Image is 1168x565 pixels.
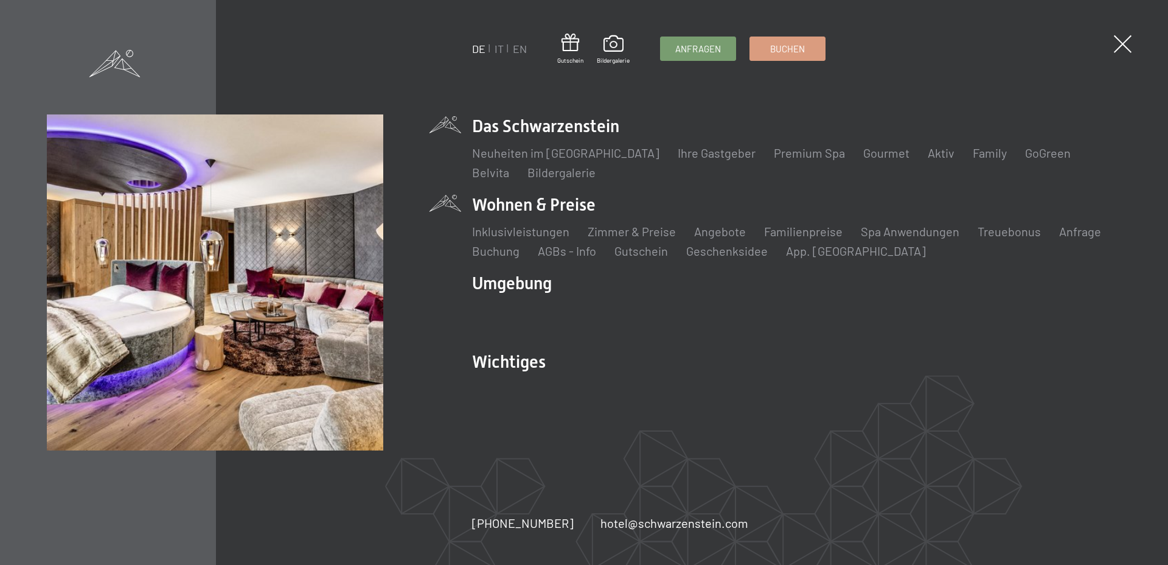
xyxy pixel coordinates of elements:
a: hotel@schwarzenstein.com [600,514,748,532]
a: Anfrage [1059,224,1101,239]
a: Treuebonus [978,224,1041,239]
a: Aktiv [928,146,954,160]
a: GoGreen [1025,146,1071,160]
span: Gutschein [557,56,583,65]
span: Bildergalerie [597,56,630,65]
a: Buchen [750,37,825,60]
a: Gutschein [614,244,668,258]
a: [PHONE_NUMBER] [472,514,574,532]
a: Geschenksidee [686,244,768,258]
a: Inklusivleistungen [472,224,569,239]
a: Ihre Gastgeber [678,146,756,160]
a: Angebote [694,224,746,239]
a: Anfragen [661,37,735,60]
a: Zimmer & Preise [588,224,676,239]
span: Anfragen [675,43,721,55]
a: AGBs - Info [538,244,596,258]
a: Bildergalerie [527,165,596,180]
a: Gourmet [863,146,909,160]
span: [PHONE_NUMBER] [472,516,574,530]
a: Familienpreise [764,224,843,239]
a: Family [973,146,1007,160]
a: Neuheiten im [GEOGRAPHIC_DATA] [472,146,659,160]
a: Spa Anwendungen [861,224,959,239]
a: Buchung [472,244,520,258]
a: Premium Spa [774,146,845,160]
a: Bildergalerie [597,35,630,65]
span: Buchen [770,43,805,55]
a: Gutschein [557,33,583,65]
a: EN [513,42,527,55]
a: DE [472,42,485,55]
a: IT [495,42,504,55]
a: Belvita [472,165,509,180]
a: App. [GEOGRAPHIC_DATA] [786,244,926,258]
